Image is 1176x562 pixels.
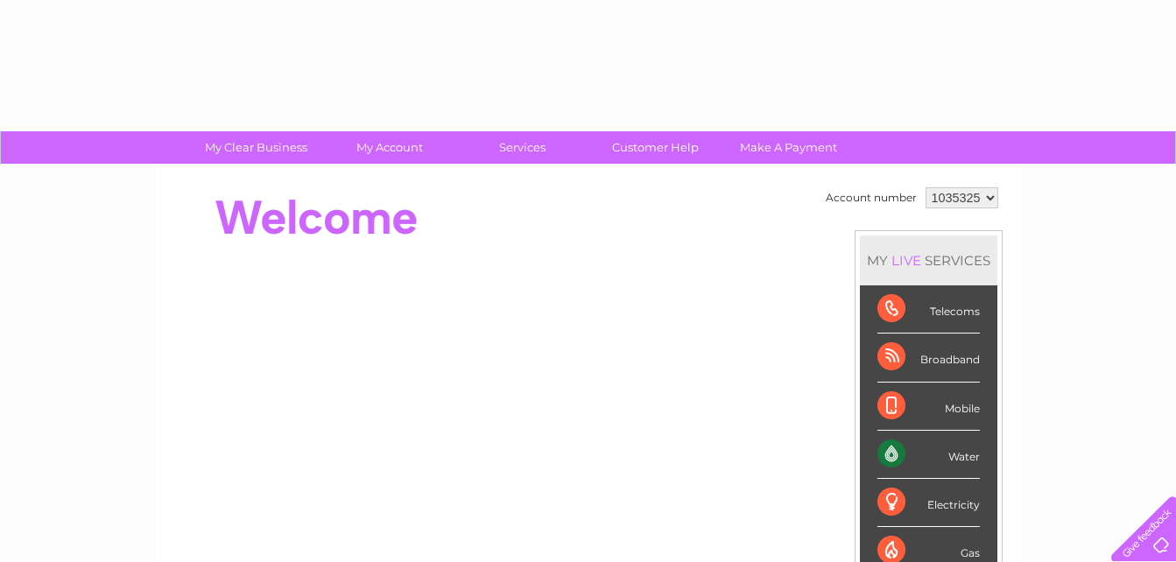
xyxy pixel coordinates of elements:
div: Mobile [877,383,980,431]
div: Electricity [877,479,980,527]
td: Account number [821,183,921,213]
div: Water [877,431,980,479]
div: Telecoms [877,285,980,334]
div: Broadband [877,334,980,382]
a: Customer Help [583,131,728,164]
a: Services [450,131,595,164]
a: Make A Payment [716,131,861,164]
a: My Account [317,131,461,164]
div: LIVE [888,252,925,269]
div: MY SERVICES [860,235,997,285]
a: My Clear Business [184,131,328,164]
